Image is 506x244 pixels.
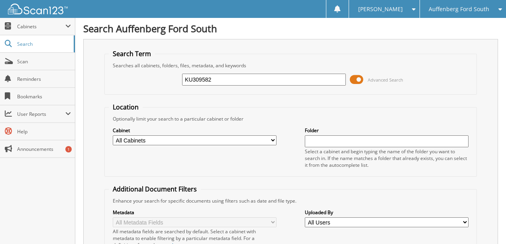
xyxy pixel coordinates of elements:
span: Bookmarks [17,93,71,100]
div: Enhance your search for specific documents using filters such as date and file type. [109,197,473,204]
label: Folder [305,127,469,134]
legend: Location [109,103,143,111]
span: Announcements [17,146,71,152]
div: Searches all cabinets, folders, files, metadata, and keywords [109,62,473,69]
legend: Additional Document Filters [109,185,201,193]
div: Select a cabinet and begin typing the name of the folder you want to search in. If the name match... [305,148,469,168]
label: Metadata [113,209,277,216]
label: Uploaded By [305,209,469,216]
span: User Reports [17,111,65,117]
span: Cabinets [17,23,65,30]
span: Search [17,41,70,47]
span: Scan [17,58,71,65]
span: Reminders [17,76,71,82]
div: 1 [65,146,72,152]
span: Help [17,128,71,135]
img: scan123-logo-white.svg [8,4,68,14]
span: [PERSON_NAME] [358,7,403,12]
span: Advanced Search [368,77,403,83]
div: Optionally limit your search to a particular cabinet or folder [109,115,473,122]
span: Auffenberg Ford South [429,7,489,12]
legend: Search Term [109,49,155,58]
h1: Search Auffenberg Ford South [83,22,498,35]
label: Cabinet [113,127,277,134]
